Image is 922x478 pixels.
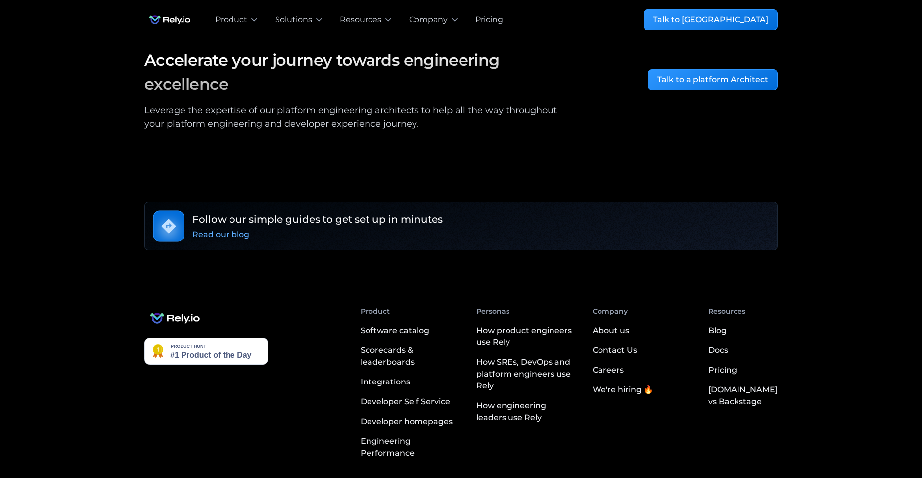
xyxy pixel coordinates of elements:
[708,380,778,412] a: [DOMAIN_NAME] vs Backstage
[708,360,737,380] a: Pricing
[144,10,195,30] a: home
[593,321,629,340] a: About us
[144,10,195,30] img: Rely.io logo
[361,431,461,463] a: Engineering Performance
[361,412,461,431] a: Developer homepages
[708,325,727,336] div: Blog
[593,380,653,400] a: We're hiring 🔥
[192,229,249,240] div: Read our blog
[657,74,768,86] div: Talk to a platform Architect
[653,14,768,26] div: Talk to [GEOGRAPHIC_DATA]
[593,325,629,336] div: About us
[708,321,727,340] a: Blog
[361,396,450,408] div: Developer Self Service
[476,325,576,348] div: How product engineers use Rely
[361,372,461,392] a: Integrations
[476,400,576,424] div: How engineering leaders use Rely
[476,396,576,428] a: How engineering leaders use Rely
[593,384,653,396] div: We're hiring 🔥
[409,14,448,26] div: Company
[708,344,728,356] div: Docs
[593,340,637,360] a: Contact Us
[361,435,461,459] div: Engineering Performance
[593,364,624,376] div: Careers
[644,9,778,30] a: Talk to [GEOGRAPHIC_DATA]
[192,212,443,227] h6: Follow our simple guides to get set up in minutes
[708,340,728,360] a: Docs
[708,306,745,317] div: Resources
[361,344,461,368] div: Scorecards & leaderboards
[361,321,461,340] a: Software catalog
[593,306,628,317] div: Company
[361,325,429,336] div: Software catalog
[476,356,576,392] div: How SREs, DevOps and platform engineers use Rely
[708,364,737,376] div: Pricing
[144,202,778,250] a: Follow our simple guides to get set up in minutesRead our blog
[361,306,390,317] div: Product
[361,392,461,412] a: Developer Self Service
[593,344,637,356] div: Contact Us
[361,340,461,372] a: Scorecards & leaderboards
[476,352,576,396] a: How SREs, DevOps and platform engineers use Rely
[361,376,410,388] div: Integrations
[275,14,312,26] div: Solutions
[476,306,509,317] div: Personas
[475,14,503,26] a: Pricing
[340,14,381,26] div: Resources
[361,416,453,428] div: Developer homepages
[144,104,569,131] div: Leverage the expertise of our platform engineering architects to help all the way throughout your...
[144,338,268,365] img: Rely.io - The developer portal with an AI assistant you can speak with | Product Hunt
[215,14,247,26] div: Product
[476,321,576,352] a: How product engineers use Rely
[144,48,569,96] h3: Accelerate your journey towards engineering excellence
[593,360,624,380] a: Careers
[708,384,778,408] div: [DOMAIN_NAME] vs Backstage
[857,413,908,464] iframe: Chatbot
[648,69,778,90] a: Talk to a platform Architect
